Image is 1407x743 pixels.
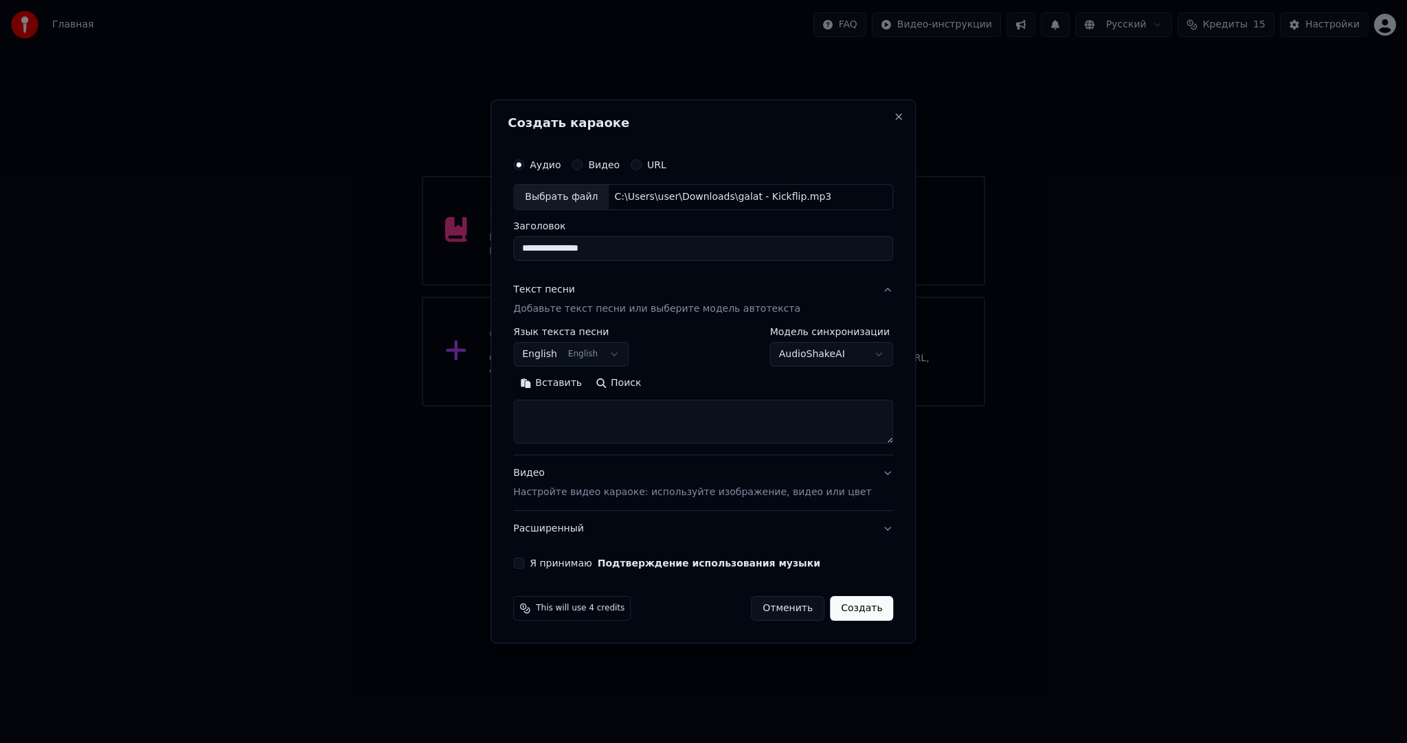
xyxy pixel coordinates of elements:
[588,160,620,170] label: Видео
[598,558,820,568] button: Я принимаю
[589,372,648,394] button: Поиск
[508,117,899,129] h2: Создать караоке
[513,485,871,499] p: Настройте видео караоке: используйте изображение, видео или цвет
[513,302,800,316] p: Добавьте текст песни или выберите модель автотекста
[770,327,894,336] label: Модель синхронизации
[513,283,575,297] div: Текст песни
[830,596,893,621] button: Создать
[609,190,837,204] div: C:\Users\user\Downloads\galat - Kickflip.mp3
[647,160,666,170] label: URL
[536,603,624,614] span: This will use 4 credits
[513,327,629,336] label: Язык текста песни
[513,455,893,510] button: ВидеоНастройте видео караоке: используйте изображение, видео или цвет
[513,272,893,327] button: Текст песниДобавьте текст песни или выберите модель автотекста
[513,372,589,394] button: Вставить
[530,558,820,568] label: Я принимаю
[514,185,609,209] div: Выбрать файл
[513,511,893,547] button: Расширенный
[513,221,893,231] label: Заголовок
[751,596,824,621] button: Отменить
[530,160,561,170] label: Аудио
[513,327,893,455] div: Текст песниДобавьте текст песни или выберите модель автотекста
[513,466,871,499] div: Видео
